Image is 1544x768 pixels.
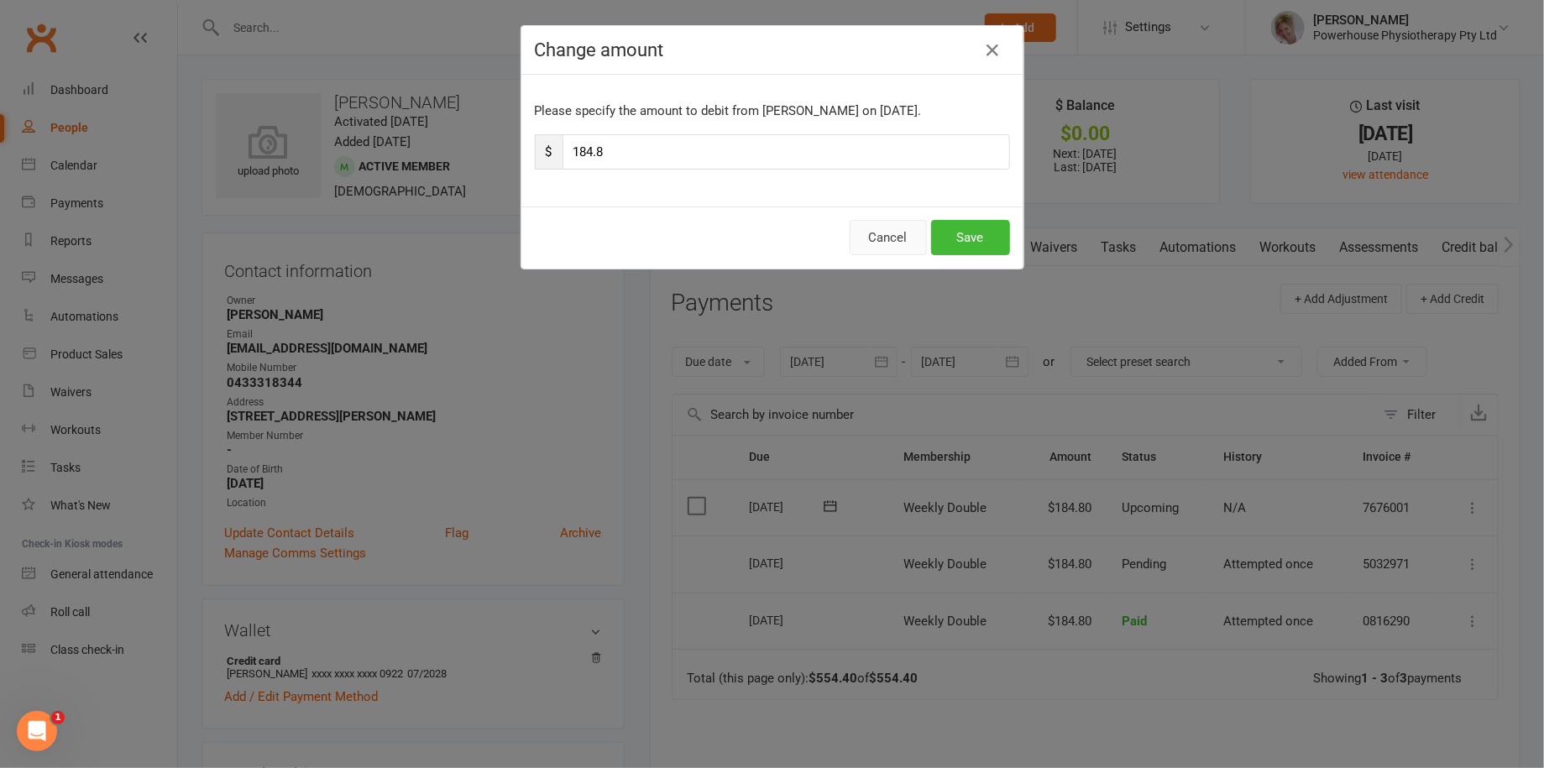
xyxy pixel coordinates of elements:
[850,220,927,255] button: Cancel
[535,39,1010,60] h4: Change amount
[535,134,563,170] span: $
[535,101,1010,121] p: Please specify the amount to debit from [PERSON_NAME] on [DATE].
[51,711,65,724] span: 1
[980,37,1007,64] button: Close
[17,711,57,751] iframe: Intercom live chat
[931,220,1010,255] button: Save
